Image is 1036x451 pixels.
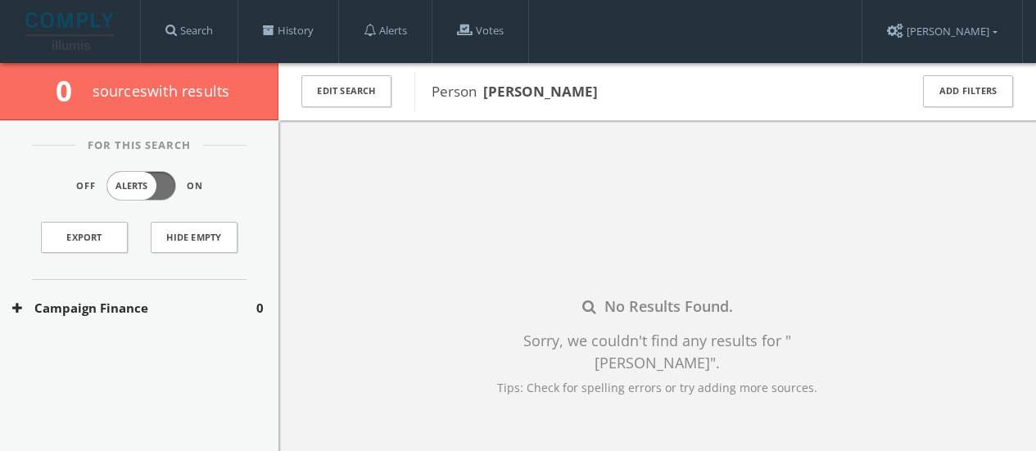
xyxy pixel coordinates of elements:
[41,222,128,253] a: Export
[468,330,847,374] div: Sorry, we couldn't find any results for " [PERSON_NAME] " .
[25,12,117,50] img: illumis
[187,179,203,193] span: On
[56,71,86,110] span: 0
[75,138,203,154] span: For This Search
[256,299,264,318] span: 0
[923,75,1013,107] button: Add Filters
[483,82,598,101] b: [PERSON_NAME]
[468,379,847,396] div: Tips: Check for spelling errors or try adding more sources.
[93,81,230,101] span: source s with results
[76,179,96,193] span: Off
[432,82,598,101] span: Person
[12,299,256,318] button: Campaign Finance
[468,295,847,318] div: No Results Found.
[301,75,391,107] button: Edit Search
[151,222,238,253] button: Hide Empty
